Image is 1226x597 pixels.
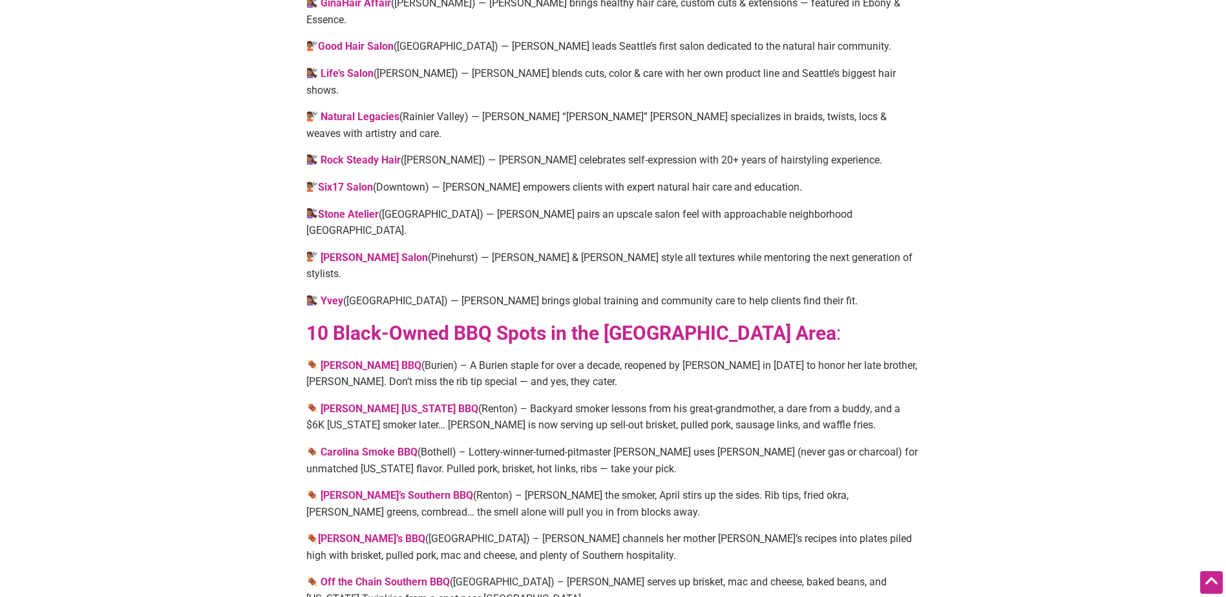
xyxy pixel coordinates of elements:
a: 10 Black-Owned BBQ Spots in the [GEOGRAPHIC_DATA] Area: [306,322,841,344]
strong: 10 Black-Owned BBQ Spots in the [GEOGRAPHIC_DATA] Area [306,322,836,344]
a: [PERSON_NAME] [US_STATE] BBQ [321,403,478,415]
img: 💇🏾‍♀️ [307,208,317,218]
img: 🍖 [307,576,317,587]
a: [PERSON_NAME] Salon [321,251,428,264]
p: (Bothell) – Lottery-winner-turned-pitmaster [PERSON_NAME] uses [PERSON_NAME] (never gas or charco... [306,444,920,477]
p: (Pinehurst) — [PERSON_NAME] & [PERSON_NAME] style all textures while mentoring the next generatio... [306,249,920,282]
p: ([GEOGRAPHIC_DATA]) – [PERSON_NAME] channels her mother [PERSON_NAME]’s recipes into plates piled... [306,530,920,563]
img: 💇🏾 [307,111,317,121]
img: 💇🏾 [307,251,317,262]
p: ([PERSON_NAME]) — [PERSON_NAME] blends cuts, color & care with her own product line and Seattle’s... [306,65,920,98]
img: 🍖 [307,403,317,413]
p: ([PERSON_NAME]) — [PERSON_NAME] celebrates self-expression with 20+ years of hairstyling experience. [306,152,920,169]
a: Good Hair Salon [318,40,394,52]
a: Stone Atelier [318,208,379,220]
p: (Renton) – [PERSON_NAME] the smoker, April stirs up the sides. Rib tips, fried okra, [PERSON_NAME... [306,487,920,520]
p: ([GEOGRAPHIC_DATA]) — [PERSON_NAME] brings global training and community care to help clients fin... [306,293,920,309]
p: (Downtown) — [PERSON_NAME] empowers clients with expert natural hair care and education. [306,179,920,196]
a: Natural Legacies [321,110,399,123]
a: Carolina Smoke BBQ [321,446,417,458]
img: 💇🏾 [307,41,317,51]
img: 💇🏾‍♀️ [307,68,317,78]
p: ([GEOGRAPHIC_DATA]) — [PERSON_NAME] leads Seattle’s first salon dedicated to the natural hair com... [306,38,920,55]
p: (Burien) – A Burien staple for over a decade, reopened by [PERSON_NAME] in [DATE] to honor her la... [306,357,920,390]
img: 🍖 [307,359,317,370]
img: 💇🏾 [307,182,317,192]
img: 💇🏾‍♀️ [307,154,317,165]
img: 🍖 [307,446,317,457]
a: [PERSON_NAME] BBQ [321,359,421,372]
a: Life’s Salon [321,67,374,79]
a: [PERSON_NAME]’s Southern BBQ [321,489,473,501]
p: ([GEOGRAPHIC_DATA]) — [PERSON_NAME] pairs an upscale salon feel with approachable neighborhood [G... [306,206,920,239]
div: Scroll Back to Top [1200,571,1223,594]
img: 🍖 [307,533,317,543]
p: (Rainier Valley) — [PERSON_NAME] “[PERSON_NAME]” [PERSON_NAME] specializes in braids, twists, loc... [306,109,920,141]
img: 💇🏾‍♀️ [307,295,317,306]
a: Off the Chain Southern BBQ [321,576,450,588]
a: Yvey [321,295,343,307]
p: (Renton) – Backyard smoker lessons from his great-grandmother, a dare from a buddy, and a $6K [US... [306,401,920,434]
a: Six17 Salon [318,181,373,193]
a: Rock Steady Hair [321,154,401,166]
img: 🍖 [307,490,317,500]
a: [PERSON_NAME]’s BBQ [318,532,425,545]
